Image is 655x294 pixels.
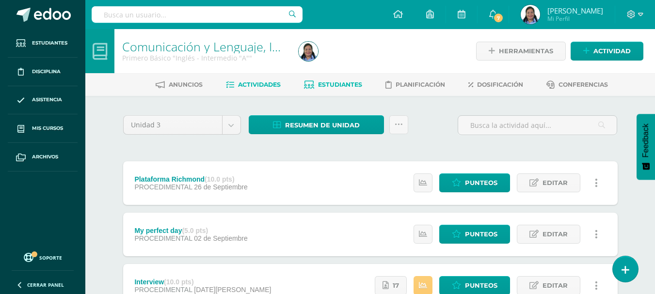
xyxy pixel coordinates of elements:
span: Punteos [465,174,497,192]
a: Herramientas [476,42,566,61]
span: [DATE][PERSON_NAME] [194,286,271,294]
a: Conferencias [546,77,608,93]
span: Herramientas [499,42,553,60]
span: Soporte [39,254,62,261]
div: Primero Básico 'Inglés - Intermedio "A"' [122,53,287,62]
div: Plataforma Richmond [134,175,247,183]
h1: Comunicación y Lenguaje, Idioma Extranjero [122,40,287,53]
span: 26 de Septiembre [194,183,248,191]
span: Actividad [593,42,631,60]
a: Actividades [226,77,281,93]
span: Estudiantes [318,81,362,88]
a: Comunicación y Lenguaje, Idioma Extranjero [122,38,367,55]
span: Editar [543,225,568,243]
span: Mi Perfil [547,15,603,23]
a: Planificación [385,77,445,93]
div: Interview [134,278,271,286]
span: Feedback [641,124,650,157]
span: PROCEDIMENTAL [134,234,192,242]
span: Mis cursos [32,124,63,132]
img: 7789f009e13315f724d5653bd3ad03c2.png [521,5,540,24]
a: Asistencia [8,86,78,115]
a: Anuncios [156,77,203,93]
span: Conferencias [559,81,608,88]
span: Editar [543,174,568,192]
span: Unidad 3 [131,116,215,134]
strong: (10.0 pts) [205,175,234,183]
a: Dosificación [468,77,523,93]
span: [PERSON_NAME] [547,6,603,15]
span: Punteos [465,225,497,243]
a: Mis cursos [8,114,78,143]
span: Asistencia [32,96,62,104]
a: Soporte [12,250,74,263]
a: Archivos [8,143,78,171]
span: Disciplina [32,68,61,76]
a: Unidad 3 [124,116,240,134]
span: 7 [493,13,504,23]
a: Estudiantes [8,29,78,58]
a: Resumen de unidad [249,115,384,134]
span: PROCEDIMENTAL [134,286,192,294]
input: Busca la actividad aquí... [458,116,617,135]
span: Estudiantes [32,39,67,47]
span: Resumen de unidad [285,116,360,134]
span: Actividades [238,81,281,88]
a: Punteos [439,225,510,244]
span: Anuncios [169,81,203,88]
span: PROCEDIMENTAL [134,183,192,191]
span: 02 de Septiembre [194,234,248,242]
strong: (10.0 pts) [164,278,193,286]
a: Punteos [439,173,510,192]
span: Dosificación [477,81,523,88]
input: Busca un usuario... [92,6,303,23]
div: My perfect day [134,227,247,234]
span: Planificación [396,81,445,88]
a: Actividad [571,42,643,61]
img: 7789f009e13315f724d5653bd3ad03c2.png [299,42,318,61]
button: Feedback - Mostrar encuesta [637,114,655,180]
a: Disciplina [8,58,78,86]
span: Cerrar panel [27,281,64,288]
strong: (5.0 pts) [182,227,208,234]
span: Archivos [32,153,58,161]
a: Estudiantes [304,77,362,93]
